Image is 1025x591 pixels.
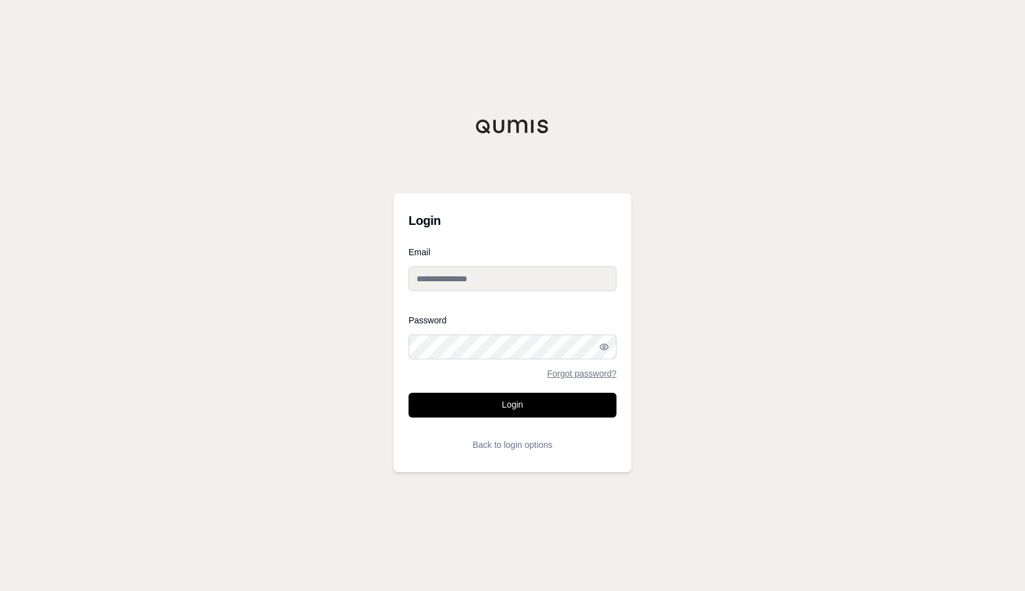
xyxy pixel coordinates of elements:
[409,432,616,457] button: Back to login options
[409,393,616,418] button: Login
[547,369,616,378] a: Forgot password?
[475,119,550,134] img: Qumis
[409,208,616,233] h3: Login
[409,316,616,325] label: Password
[409,248,616,256] label: Email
